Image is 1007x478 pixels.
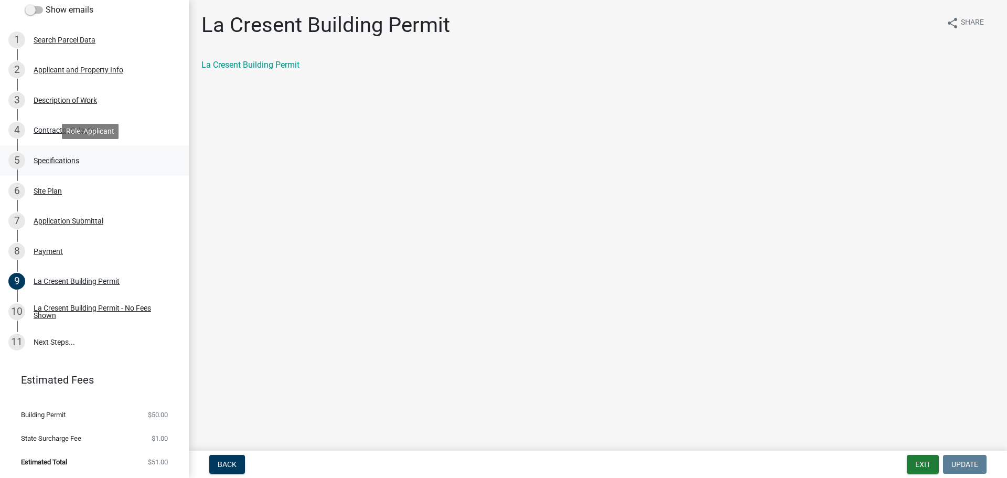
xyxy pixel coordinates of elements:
[34,278,120,285] div: La Cresent Building Permit
[961,17,984,29] span: Share
[34,66,123,73] div: Applicant and Property Info
[8,334,25,350] div: 11
[218,460,237,469] span: Back
[21,435,81,442] span: State Surcharge Fee
[943,455,987,474] button: Update
[34,187,62,195] div: Site Plan
[8,213,25,229] div: 7
[34,157,79,164] div: Specifications
[34,126,100,134] div: Contractor Selection
[8,92,25,109] div: 3
[21,411,66,418] span: Building Permit
[25,4,93,16] label: Show emails
[8,303,25,320] div: 10
[946,17,959,29] i: share
[34,248,63,255] div: Payment
[938,13,992,33] button: shareShare
[148,411,168,418] span: $50.00
[209,455,245,474] button: Back
[8,183,25,199] div: 6
[8,31,25,48] div: 1
[951,460,978,469] span: Update
[34,217,103,225] div: Application Submittal
[21,459,67,465] span: Estimated Total
[62,124,119,139] div: Role: Applicant
[8,369,172,390] a: Estimated Fees
[34,36,95,44] div: Search Parcel Data
[8,122,25,139] div: 4
[34,304,172,319] div: La Cresent Building Permit - No Fees Shown
[148,459,168,465] span: $51.00
[907,455,939,474] button: Exit
[8,152,25,169] div: 5
[8,273,25,290] div: 9
[34,97,97,104] div: Description of Work
[8,61,25,78] div: 2
[152,435,168,442] span: $1.00
[201,60,299,70] a: La Cresent Building Permit
[201,13,450,38] h1: La Cresent Building Permit
[8,243,25,260] div: 8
